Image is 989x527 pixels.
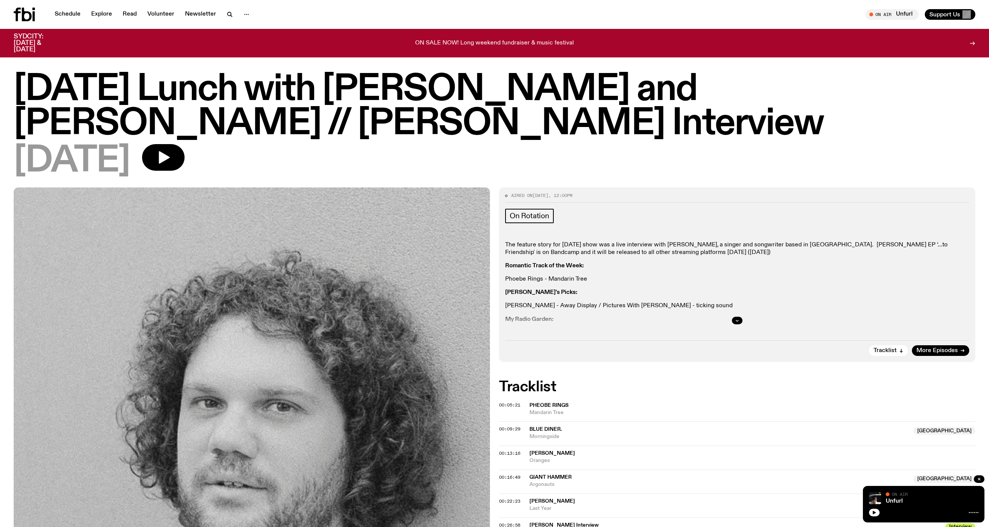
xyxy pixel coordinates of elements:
[892,492,908,497] span: On Air
[499,499,520,503] button: 00:22:23
[499,426,520,432] span: 00:09:29
[916,348,958,354] span: More Episodes
[529,498,575,504] span: [PERSON_NAME]
[925,9,975,20] button: Support Us
[14,144,130,178] span: [DATE]
[499,403,520,407] button: 00:05:21
[14,33,62,53] h3: SYDCITY: [DATE] & [DATE]
[886,498,903,504] a: Unfurl
[499,474,520,480] span: 00:16:49
[87,9,117,20] a: Explore
[529,457,975,464] span: Oranges
[529,409,975,416] span: Mandarin Tree
[529,403,569,408] span: Pheobe Rings
[529,481,909,488] span: Argonauts
[912,345,969,356] a: More Episodes
[499,475,520,479] button: 00:16:49
[548,192,572,198] span: , 12:00pm
[866,9,919,20] button: On AirUnfurl
[913,427,975,435] span: [GEOGRAPHIC_DATA]
[869,345,908,356] button: Tracklist
[505,302,969,310] p: [PERSON_NAME] - Away Display / Pictures With [PERSON_NAME] - ticking sound
[505,276,969,283] p: Phoebe Rings - Mandarin Tree
[529,427,562,432] span: blue diner.
[511,192,532,198] span: Aired on
[499,450,520,456] span: 00:13:16
[415,40,574,47] p: ON SALE NOW! Long weekend fundraiser & music festival
[529,505,909,512] span: Last Year
[929,11,960,18] span: Support Us
[14,73,975,141] h1: [DATE] Lunch with [PERSON_NAME] and [PERSON_NAME] // [PERSON_NAME] Interview
[510,212,549,220] span: On Rotation
[505,289,577,295] strong: [PERSON_NAME]'s Picks:
[499,427,520,431] button: 00:09:29
[499,380,975,394] h2: Tracklist
[118,9,141,20] a: Read
[874,348,897,354] span: Tracklist
[505,263,584,269] strong: Romantic Track of the Week:
[499,402,520,408] span: 00:05:21
[529,451,575,456] span: [PERSON_NAME]
[529,433,909,440] span: Morningside
[143,9,179,20] a: Volunteer
[180,9,221,20] a: Newsletter
[505,241,969,256] p: The feature story for [DATE] show was a live interview with [PERSON_NAME], a singer and songwrite...
[505,209,554,223] a: On Rotation
[50,9,85,20] a: Schedule
[532,192,548,198] span: [DATE]
[913,475,975,483] span: [GEOGRAPHIC_DATA]
[499,498,520,504] span: 00:22:23
[499,451,520,456] button: 00:13:16
[529,475,572,480] span: Giant Hammer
